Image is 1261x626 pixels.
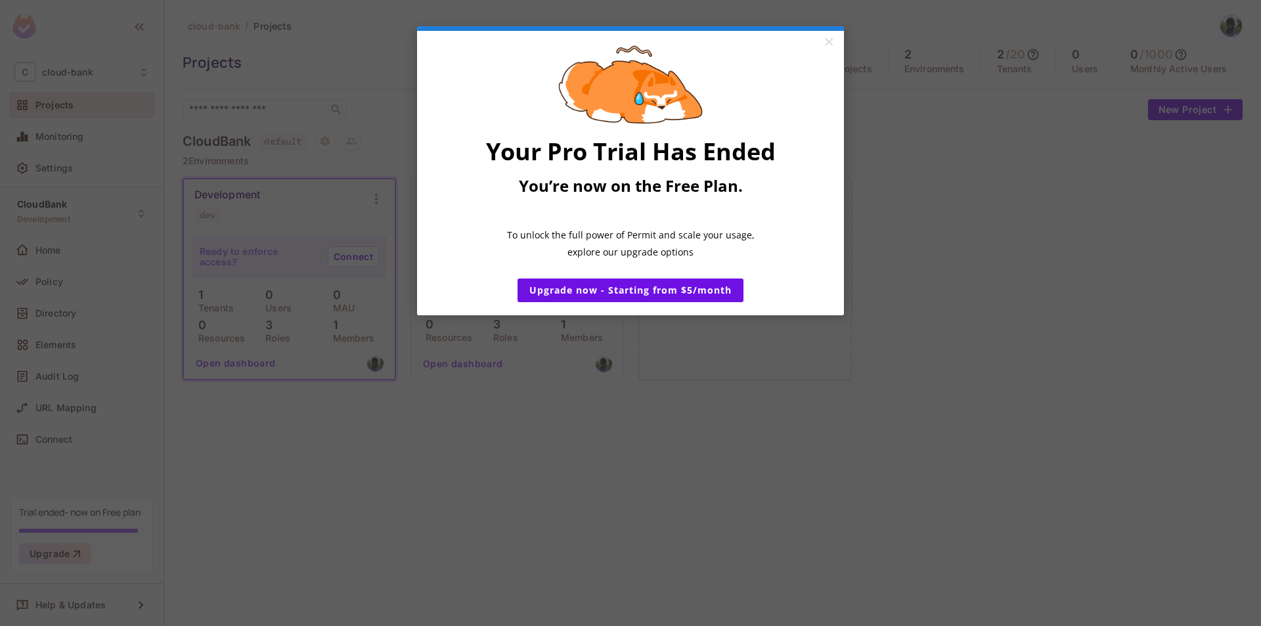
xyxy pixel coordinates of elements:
[817,31,840,55] a: Close modal
[417,26,844,31] div: current step
[519,175,743,196] span: You’re now on the Free Plan.
[518,279,743,302] a: Upgrade now - Starting from $5/month
[486,135,776,168] span: Your Pro Trial Has Ended
[453,203,808,217] p: ​
[507,229,755,241] span: To unlock the full power of Permit and scale your usage,
[567,246,694,258] span: explore our upgrade options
